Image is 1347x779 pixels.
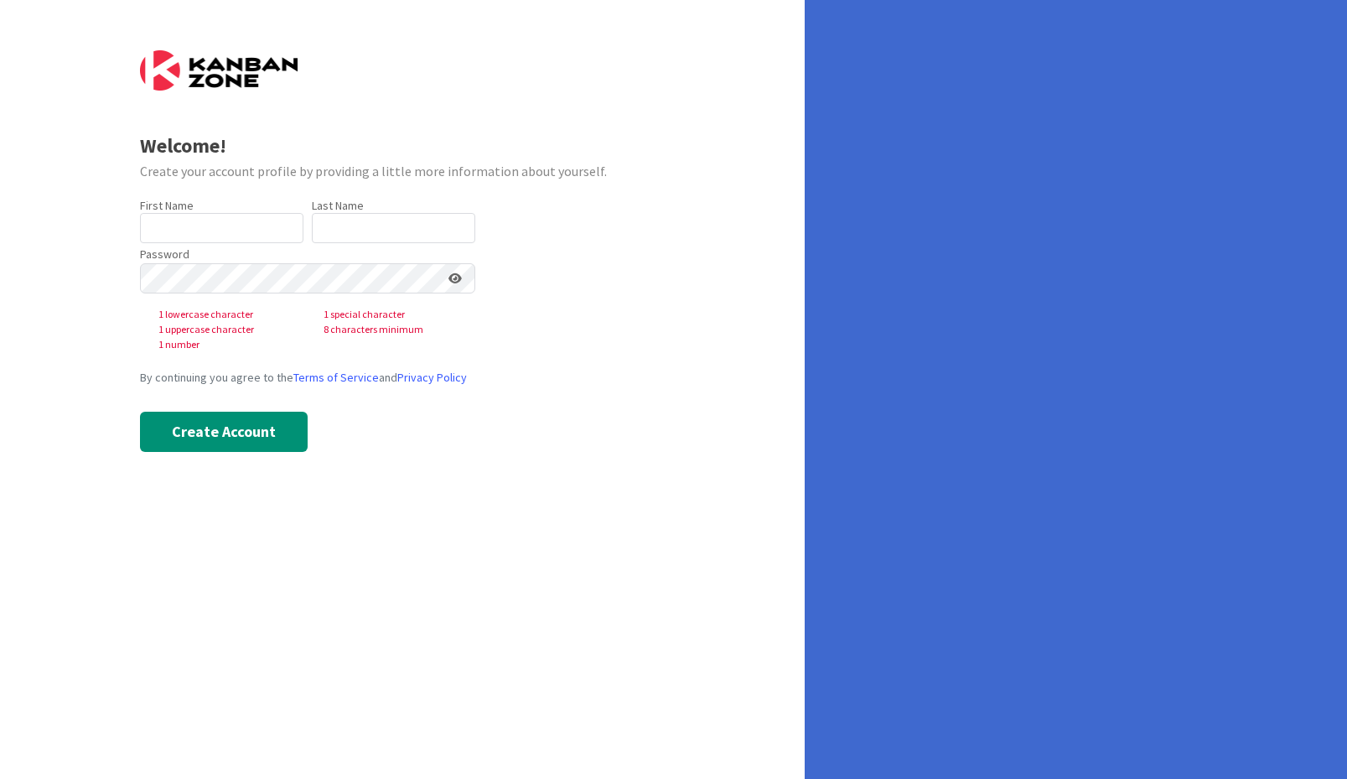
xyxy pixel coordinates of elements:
[140,412,308,452] button: Create Account
[397,370,467,385] a: Privacy Policy
[293,370,379,385] a: Terms of Service
[145,337,310,352] span: 1 number
[140,50,298,91] img: Kanban Zone
[140,131,666,161] div: Welcome!
[140,161,666,181] div: Create your account profile by providing a little more information about yourself.
[310,322,475,337] span: 8 characters minimum
[312,198,364,213] label: Last Name
[145,307,310,322] span: 1 lowercase character
[145,322,310,337] span: 1 uppercase character
[140,246,189,263] label: Password
[140,198,194,213] label: First Name
[310,307,475,322] span: 1 special character
[140,369,666,387] div: By continuing you agree to the and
